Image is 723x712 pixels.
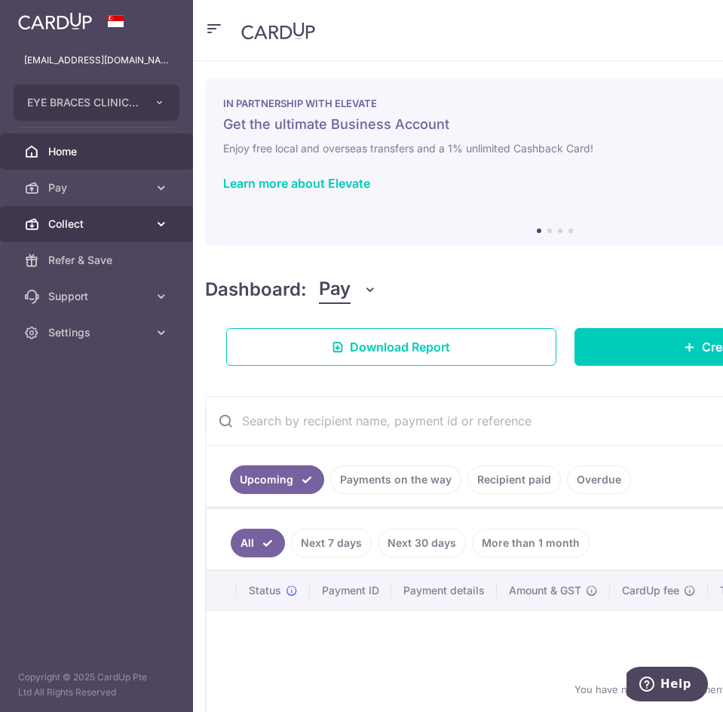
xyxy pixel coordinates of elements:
span: CardUp fee [622,583,679,598]
a: Recipient paid [467,465,561,494]
a: Overdue [567,465,631,494]
th: Payment details [391,571,497,610]
p: [EMAIL_ADDRESS][DOMAIN_NAME] [24,53,169,68]
span: Collect [48,216,148,232]
span: Home [48,144,148,159]
a: Next 7 days [291,529,372,557]
span: Support [48,289,148,304]
a: Learn more about Elevate [223,176,370,191]
button: EYE BRACES CLINIC PTE. LTD. [14,84,179,121]
span: Status [249,583,281,598]
span: Pay [48,180,148,195]
iframe: Opens a widget where you can find more information [626,667,708,704]
a: Upcoming [230,465,324,494]
th: Payment ID [310,571,391,610]
img: CardUp [241,22,315,40]
a: Download Report [226,328,556,366]
span: Pay [319,275,351,304]
a: Payments on the way [330,465,461,494]
a: Next 30 days [378,529,466,557]
img: CardUp [18,12,92,30]
span: Amount & GST [509,583,581,598]
span: Download Report [350,338,450,356]
span: Refer & Save [48,253,148,268]
button: Pay [319,275,377,304]
a: All [231,529,285,557]
span: Settings [48,325,148,340]
span: EYE BRACES CLINIC PTE. LTD. [27,95,139,110]
a: More than 1 month [472,529,590,557]
h4: Dashboard: [205,276,307,303]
